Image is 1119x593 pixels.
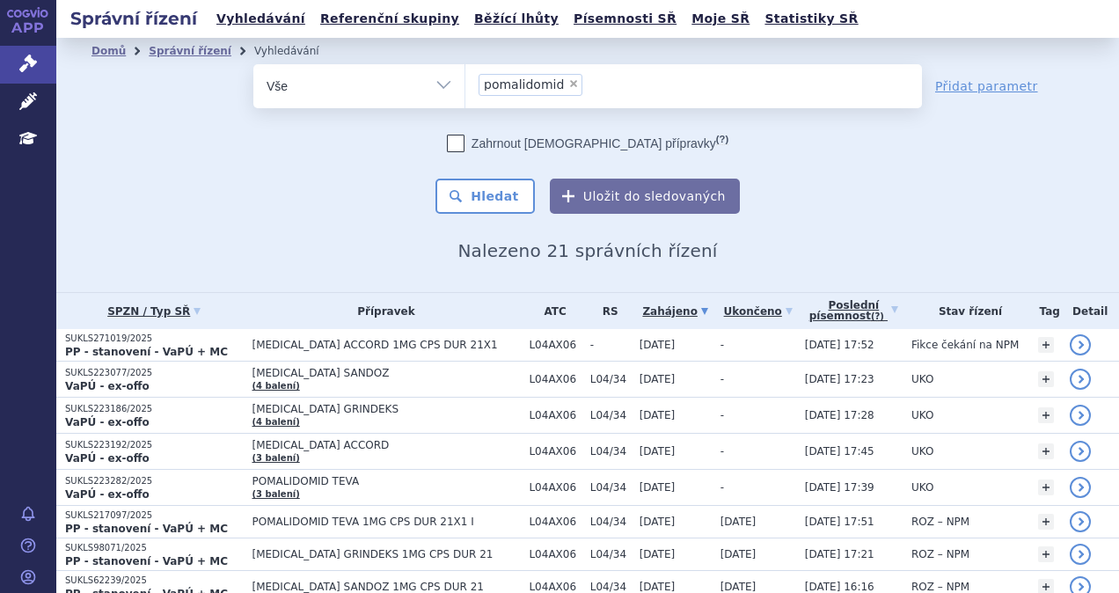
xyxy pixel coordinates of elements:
[871,311,884,322] abbr: (?)
[252,581,521,593] span: [MEDICAL_DATA] SANDOZ 1MG CPS DUR 21
[65,403,244,415] p: SUKLS223186/2025
[529,481,581,494] span: L04AX06
[550,179,740,214] button: Uložit do sledovaných
[529,409,581,421] span: L04AX06
[529,445,581,458] span: L04AX06
[911,481,933,494] span: UKO
[720,373,724,385] span: -
[720,581,757,593] span: [DATE]
[720,409,724,421] span: -
[65,439,244,451] p: SUKLS223192/2025
[716,134,728,145] abbr: (?)
[805,409,874,421] span: [DATE] 17:28
[911,339,1019,351] span: Fikce čekání na NPM
[149,45,231,57] a: Správní řízení
[581,293,631,329] th: RS
[484,78,564,91] span: pomalidomid
[1070,405,1091,426] a: detail
[568,7,682,31] a: Písemnosti SŘ
[720,445,724,458] span: -
[590,373,631,385] span: L04/34
[720,548,757,560] span: [DATE]
[640,373,676,385] span: [DATE]
[65,523,228,535] strong: PP - stanovení - VaPÚ + MC
[686,7,755,31] a: Moje SŘ
[590,445,631,458] span: L04/34
[911,409,933,421] span: UKO
[447,135,728,152] label: Zahrnout [DEMOGRAPHIC_DATA] přípravky
[65,488,150,501] strong: VaPÚ - ex-offo
[720,481,724,494] span: -
[805,339,874,351] span: [DATE] 17:52
[65,416,150,428] strong: VaPÚ - ex-offo
[1038,480,1054,495] a: +
[640,548,676,560] span: [DATE]
[805,293,903,329] a: Poslednípísemnost(?)
[1070,511,1091,532] a: detail
[590,516,631,528] span: L04/34
[252,381,300,391] a: (4 balení)
[254,38,342,64] li: Vyhledávání
[590,409,631,421] span: L04/34
[65,333,244,345] p: SUKLS271019/2025
[935,77,1038,95] a: Přidat parametr
[56,6,211,31] h2: Správní řízení
[65,555,228,567] strong: PP - stanovení - VaPÚ + MC
[65,367,244,379] p: SUKLS223077/2025
[1038,407,1054,423] a: +
[252,439,521,451] span: [MEDICAL_DATA] ACCORD
[252,339,521,351] span: [MEDICAL_DATA] ACCORD 1MG CPS DUR 21X1
[1070,544,1091,565] a: detail
[640,299,712,324] a: Zahájeno
[911,373,933,385] span: UKO
[1038,514,1054,530] a: +
[590,548,631,560] span: L04/34
[252,489,300,499] a: (3 balení)
[65,542,244,554] p: SUKLS98071/2025
[529,373,581,385] span: L04AX06
[315,7,464,31] a: Referenční skupiny
[911,445,933,458] span: UKO
[65,575,244,587] p: SUKLS62239/2025
[244,293,521,329] th: Přípravek
[435,179,535,214] button: Hledat
[805,481,874,494] span: [DATE] 17:39
[640,445,676,458] span: [DATE]
[805,445,874,458] span: [DATE] 17:45
[529,581,581,593] span: L04AX06
[252,367,521,379] span: [MEDICAL_DATA] SANDOZ
[1029,293,1061,329] th: Tag
[252,475,521,487] span: POMALIDOMID TEVA
[91,45,126,57] a: Domů
[65,346,228,358] strong: PP - stanovení - VaPÚ + MC
[252,417,300,427] a: (4 balení)
[1070,334,1091,355] a: detail
[911,581,969,593] span: ROZ – NPM
[903,293,1029,329] th: Stav řízení
[252,403,521,415] span: [MEDICAL_DATA] GRINDEKS
[252,548,521,560] span: [MEDICAL_DATA] GRINDEKS 1MG CPS DUR 21
[640,339,676,351] span: [DATE]
[1038,371,1054,387] a: +
[1038,443,1054,459] a: +
[640,481,676,494] span: [DATE]
[1038,337,1054,353] a: +
[65,475,244,487] p: SUKLS223282/2025
[590,339,631,351] span: -
[640,581,676,593] span: [DATE]
[65,452,150,465] strong: VaPÚ - ex-offo
[1038,546,1054,562] a: +
[590,581,631,593] span: L04/34
[520,293,581,329] th: ATC
[529,339,581,351] span: L04AX06
[252,453,300,463] a: (3 balení)
[590,481,631,494] span: L04/34
[805,581,874,593] span: [DATE] 16:16
[911,516,969,528] span: ROZ – NPM
[568,78,579,89] span: ×
[640,409,676,421] span: [DATE]
[588,73,597,95] input: pomalidomid
[720,299,796,324] a: Ukončeno
[252,516,521,528] span: POMALIDOMID TEVA 1MG CPS DUR 21X1 I
[529,548,581,560] span: L04AX06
